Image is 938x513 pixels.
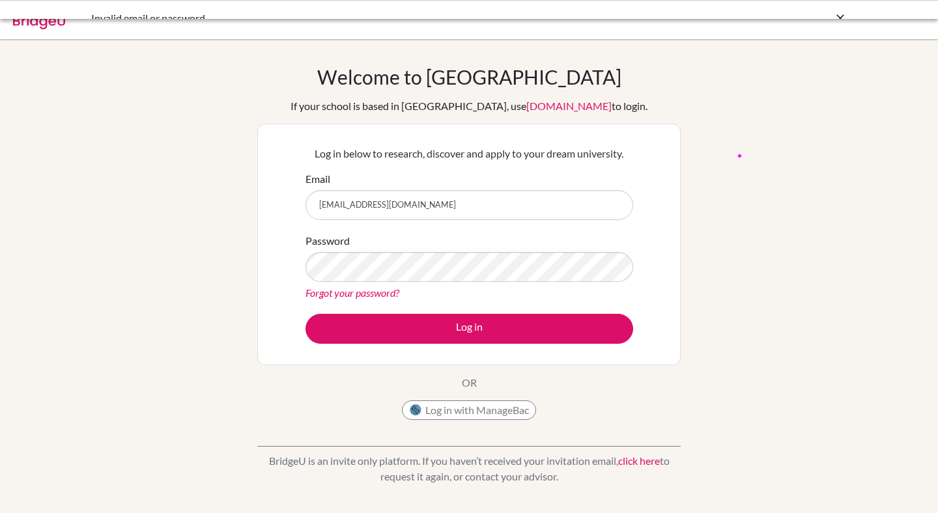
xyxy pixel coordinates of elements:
label: Password [306,233,350,249]
p: OR [462,375,477,391]
div: If your school is based in [GEOGRAPHIC_DATA], use to login. [291,98,647,114]
p: Log in below to research, discover and apply to your dream university. [306,146,633,161]
label: Email [306,171,330,187]
div: Invalid email or password. [91,10,651,26]
a: [DOMAIN_NAME] [526,100,612,112]
p: BridgeU is an invite only platform. If you haven’t received your invitation email, to request it ... [257,453,681,484]
button: Log in [306,314,633,344]
button: Log in with ManageBac [402,400,536,420]
a: click here [618,454,660,467]
h1: Welcome to [GEOGRAPHIC_DATA] [317,65,621,89]
a: Forgot your password? [306,286,399,299]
